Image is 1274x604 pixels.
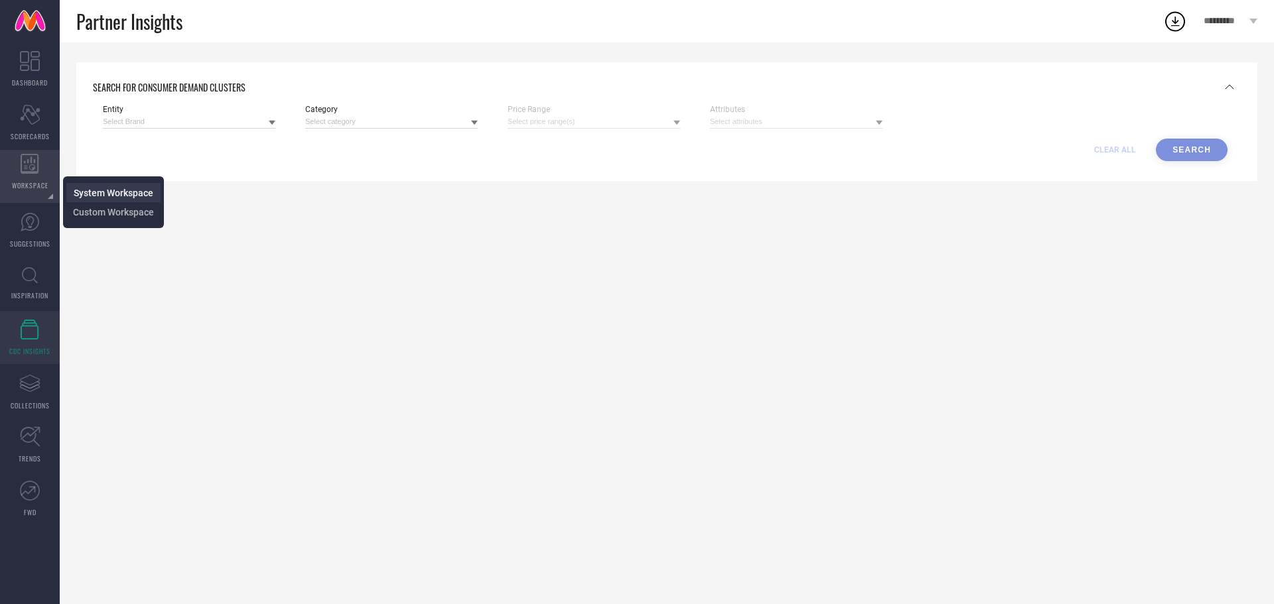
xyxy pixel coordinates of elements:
[10,239,50,249] span: SUGGESTIONS
[710,105,883,114] span: Attributes
[11,400,50,410] span: COLLECTIONS
[73,206,154,218] a: Custom Workspace
[12,180,48,190] span: WORKSPACE
[93,80,246,94] span: SEARCH FOR CONSUMER DEMAND CLUSTERS
[1094,145,1136,154] span: CLEAR ALL
[24,507,36,517] span: FWD
[305,105,478,114] span: Category
[508,105,680,114] span: Price Range
[76,8,182,35] span: Partner Insights
[12,78,48,88] span: DASHBOARD
[1163,9,1187,33] div: Open download list
[11,290,48,300] span: INSPIRATION
[305,115,478,129] input: Select category
[73,207,154,217] span: Custom Workspace
[11,131,50,141] span: SCORECARDS
[74,186,153,199] a: System Workspace
[19,453,41,463] span: TRENDS
[103,105,275,114] span: Entity
[74,188,153,198] span: System Workspace
[103,115,275,129] input: Select Brand
[9,346,50,356] span: CDC INSIGHTS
